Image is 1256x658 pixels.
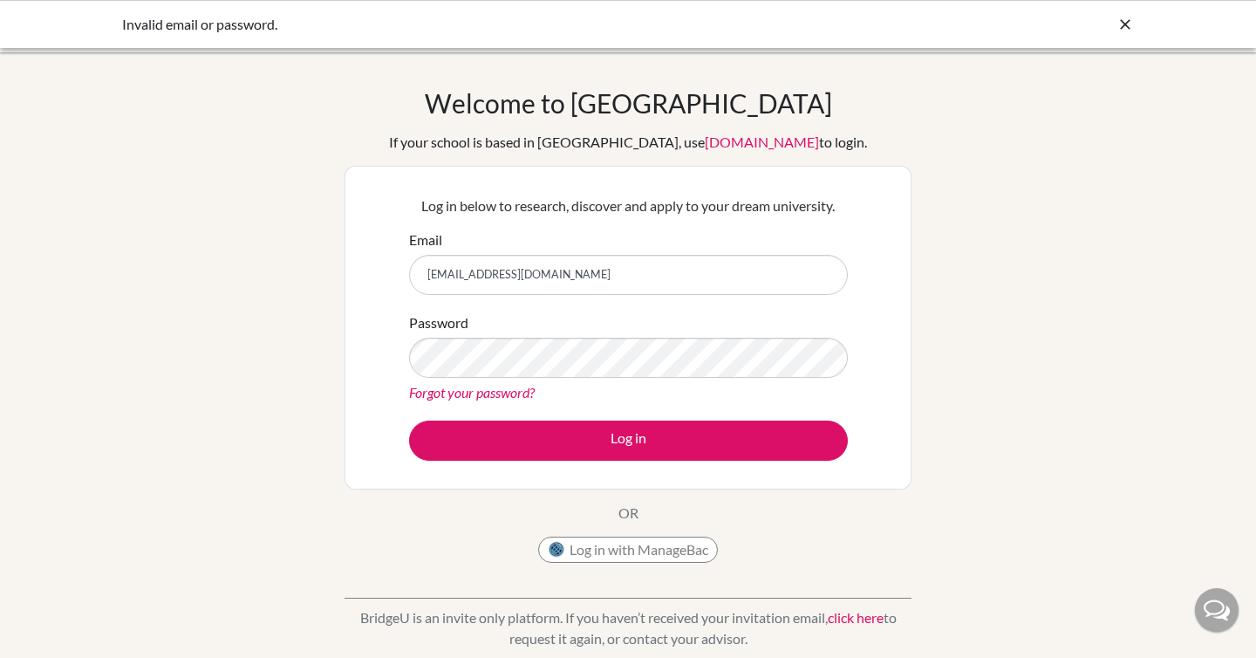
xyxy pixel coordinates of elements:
[409,195,848,216] p: Log in below to research, discover and apply to your dream university.
[828,609,884,626] a: click here
[409,312,468,333] label: Password
[409,384,535,401] a: Forgot your password?
[538,537,718,563] button: Log in with ManageBac
[122,14,872,35] div: Invalid email or password.
[389,132,867,153] div: If your school is based in [GEOGRAPHIC_DATA], use to login.
[705,134,819,150] a: [DOMAIN_NAME]
[345,607,911,649] p: BridgeU is an invite only platform. If you haven’t received your invitation email, to request it ...
[425,87,832,119] h1: Welcome to [GEOGRAPHIC_DATA]
[409,421,848,461] button: Log in
[409,230,442,250] label: Email
[618,503,638,524] p: OR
